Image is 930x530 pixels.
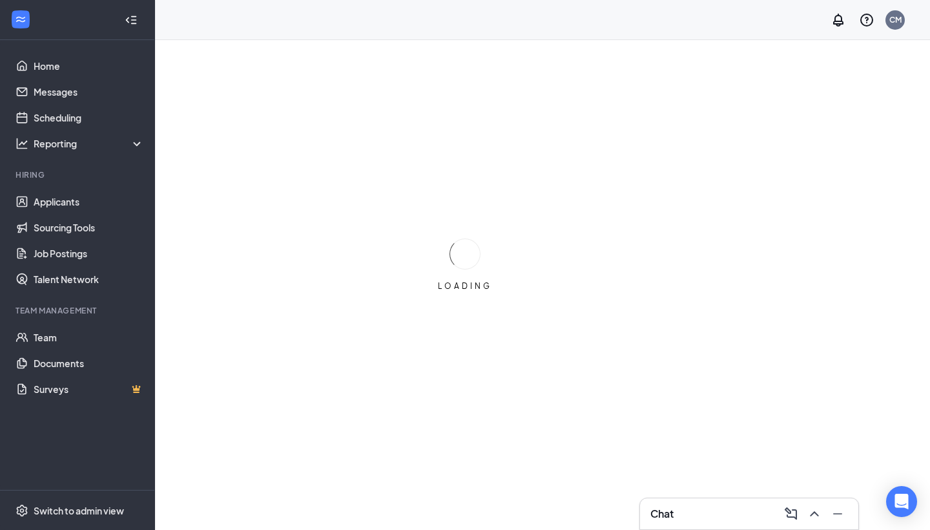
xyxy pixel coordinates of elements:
div: CM [889,14,902,25]
a: Documents [34,350,144,376]
div: Switch to admin view [34,504,124,517]
button: ComposeMessage [781,503,801,524]
svg: Settings [15,504,28,517]
div: Hiring [15,169,141,180]
a: Messages [34,79,144,105]
a: Home [34,53,144,79]
svg: ChevronUp [807,506,822,522]
a: Scheduling [34,105,144,131]
svg: QuestionInfo [859,12,874,28]
a: SurveysCrown [34,376,144,402]
svg: Analysis [15,137,28,150]
a: Talent Network [34,266,144,292]
h3: Chat [650,507,674,521]
div: Open Intercom Messenger [886,486,917,517]
a: Job Postings [34,240,144,266]
svg: Notifications [831,12,846,28]
button: ChevronUp [804,503,825,524]
svg: WorkstreamLogo [14,13,27,26]
div: Team Management [15,305,141,316]
button: Minimize [827,503,848,524]
a: Applicants [34,189,144,215]
svg: Collapse [125,14,138,26]
a: Team [34,324,144,350]
svg: ComposeMessage [783,506,799,522]
a: Sourcing Tools [34,215,144,240]
svg: Minimize [830,506,845,522]
div: Reporting [34,137,145,150]
div: LOADING [433,281,497,291]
